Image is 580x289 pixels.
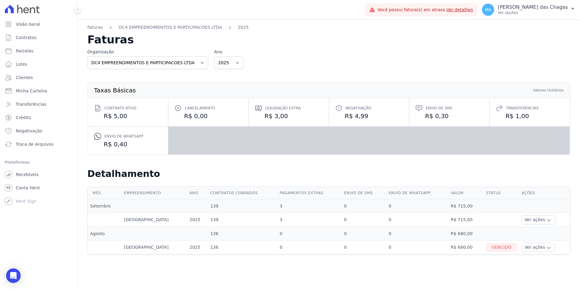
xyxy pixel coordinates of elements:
span: Parcelas [16,48,33,54]
td: 139 [208,199,277,213]
a: Conta Hent [2,182,75,194]
td: 3 [277,199,342,213]
td: 0 [342,213,386,227]
span: Negativação [16,128,42,134]
th: Valores Unitários [533,88,564,93]
a: Clientes [2,71,75,84]
th: Ano [187,187,208,199]
dd: R$ 0,00 [174,112,242,120]
td: 0 [342,199,386,213]
a: DC4 EMPREENDIMENTOS E PARTICIPACOES LTDA [119,24,222,31]
th: Empreendimento [122,187,187,199]
label: Organização [87,49,208,55]
span: Minha Carteira [16,88,47,94]
td: Setembro [88,199,122,213]
a: Contratos [2,32,75,44]
a: Minha Carteira [2,85,75,97]
td: 3 [277,213,342,227]
th: Ações [519,187,570,199]
th: Envio de SMS [342,187,386,199]
th: Taxas Básicas [94,88,136,93]
td: [GEOGRAPHIC_DATA] [122,241,187,254]
td: 0 [386,213,448,227]
a: Troca de Arquivos [2,138,75,150]
div: Vencido [486,243,517,252]
button: Ver ações [522,243,555,252]
td: 2025 [187,213,208,227]
td: 139 [208,213,277,227]
td: 2025 [187,241,208,254]
dd: R$ 3,00 [255,112,323,120]
span: Contrato ativo [104,105,136,111]
span: Troca de Arquivos [16,141,53,147]
span: Cancelamento [185,105,215,111]
button: Ver ações [522,215,555,224]
span: Contratos [16,35,36,41]
span: Recebíveis [16,171,39,178]
a: 2025 [238,24,249,31]
span: Negativação [346,105,371,111]
td: Agosto [88,227,122,241]
span: Visão Geral [16,21,40,27]
dd: R$ 5,00 [94,112,162,120]
a: Lotes [2,58,75,70]
a: Negativação [2,125,75,137]
span: Envio de SMS [426,105,452,111]
a: Ver detalhes [447,7,473,12]
span: Conta Hent [16,185,40,191]
dd: R$ 0,40 [94,140,162,148]
span: Liquidação extra [265,105,301,111]
td: 136 [208,227,277,241]
td: 0 [277,241,342,254]
a: Recebíveis [2,168,75,181]
td: 0 [342,227,386,241]
span: Envio de Whatsapp [104,133,143,139]
a: Transferências [2,98,75,110]
td: 0 [386,199,448,213]
h2: Faturas [87,34,570,45]
span: Lotes [16,61,27,67]
span: Você possui fatura(s) em atraso. [378,7,473,13]
th: Status [484,187,519,199]
button: MA [PERSON_NAME] das Chagas Ver opções [477,1,580,18]
td: 0 [342,241,386,254]
td: 0 [386,241,448,254]
a: Faturas [87,24,103,31]
td: R$ 715,00 [448,199,484,213]
nav: Breadcrumb [87,24,570,34]
div: Open Intercom Messenger [6,268,21,283]
td: R$ 715,00 [448,213,484,227]
span: Clientes [16,75,33,81]
span: Transferências [16,101,46,107]
a: Crédito [2,111,75,124]
dd: R$ 4,99 [335,112,403,120]
p: Ver opções [498,10,568,15]
h2: Detalhamento [87,168,570,179]
td: R$ 680,00 [448,227,484,241]
th: Mês [88,187,122,199]
span: MA [485,8,491,12]
th: Contratos cobrados [208,187,277,199]
td: 0 [386,227,448,241]
label: Ano [214,49,243,55]
dd: R$ 1,00 [496,112,564,120]
td: R$ 680,00 [448,241,484,254]
p: [PERSON_NAME] das Chagas [498,4,568,10]
span: Transferências [506,105,538,111]
dd: R$ 0,30 [415,112,483,120]
div: Plataformas [5,159,72,166]
span: Crédito [16,115,31,121]
th: Pagamentos extras [277,187,342,199]
a: Parcelas [2,45,75,57]
td: 0 [277,227,342,241]
a: Visão Geral [2,18,75,30]
td: [GEOGRAPHIC_DATA] [122,213,187,227]
td: 136 [208,241,277,254]
th: Envio de Whatsapp [386,187,448,199]
th: Valor [448,187,484,199]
